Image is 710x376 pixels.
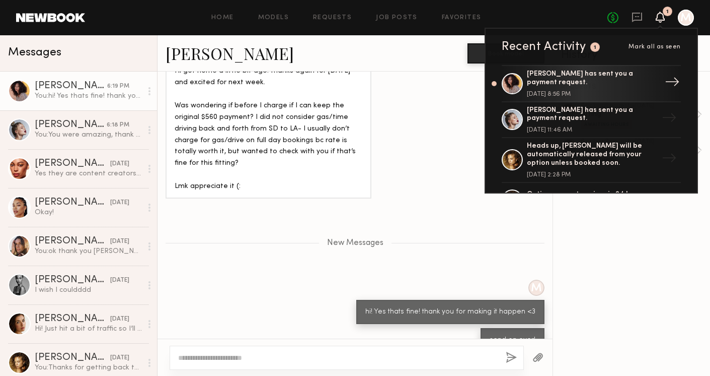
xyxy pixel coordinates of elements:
a: [PERSON_NAME] [166,42,294,64]
div: → [658,187,681,213]
div: Hi got home a little bit ago! thanks again for [DATE] and excited for next week. Was wondering if... [175,66,362,193]
div: I wish I couldddd [35,285,142,295]
div: [PERSON_NAME] has sent you a payment request. [527,70,658,87]
div: Recent Activity [502,41,586,53]
div: [PERSON_NAME] [35,236,110,246]
div: Yes they are content creators too [35,169,142,178]
a: Models [258,15,289,21]
div: [PERSON_NAME] [35,81,107,91]
div: Hi! Just hit a bit of traffic so I’ll be there ~10 after! [35,324,142,334]
div: [DATE] [110,315,129,324]
a: [PERSON_NAME] has sent you a payment request.[DATE] 11:46 AM→ [502,102,681,139]
div: [DATE] 8:56 PM [527,91,658,97]
div: → [658,106,681,133]
div: You: Thanks for getting back to [GEOGRAPHIC_DATA] :) No worries at all! But we will certainly kee... [35,363,142,372]
a: Job Posts [376,15,418,21]
button: Book model [467,43,544,64]
div: [DATE] 2:28 PM [527,172,658,178]
div: [DATE] [110,159,129,169]
div: Okay! [35,208,142,217]
div: [DATE] [110,276,129,285]
div: hi! Yes thats fine! thank you for making it happen <3 [365,306,535,318]
div: [PERSON_NAME] [35,159,110,169]
div: → [661,71,684,97]
div: 6:19 PM [107,82,129,91]
span: Messages [8,47,61,58]
div: You: hi! Yes thats fine! thank you for making it happen <3 [35,91,142,101]
div: [DATE] 11:46 AM [527,127,658,133]
a: Heads up, [PERSON_NAME] will be automatically released from your option unless booked soon.[DATE]... [502,138,681,182]
a: Book model [467,48,544,57]
a: Option request expires in 24 hours.→ [502,183,681,218]
div: You: You were amazing, thank you so much for [DATE]! <3 [35,130,142,140]
a: [PERSON_NAME] has sent you a payment request.[DATE] 8:56 PM→ [502,65,681,102]
a: M [678,10,694,26]
span: Mark all as seen [628,44,681,50]
a: Home [211,15,234,21]
div: [PERSON_NAME] [35,120,107,130]
div: 6:18 PM [107,120,129,130]
div: Option request expires in 24 hours. [527,191,658,199]
div: [PERSON_NAME] has sent you a payment request. [527,106,658,123]
span: New Messages [327,239,383,247]
div: 1 [594,45,597,50]
div: send on over! [490,335,535,346]
div: [PERSON_NAME] [35,314,110,324]
div: [PERSON_NAME] [35,275,110,285]
div: [PERSON_NAME] [35,198,110,208]
div: [DATE] [110,353,129,363]
div: You: ok thank you [PERSON_NAME]! we will circle back with you [35,246,142,256]
div: [DATE] [110,237,129,246]
a: Favorites [442,15,482,21]
a: Requests [313,15,352,21]
div: [DATE] [110,198,129,208]
div: → [658,147,681,173]
div: 1 [666,9,669,15]
div: [PERSON_NAME] [35,353,110,363]
div: Heads up, [PERSON_NAME] will be automatically released from your option unless booked soon. [527,142,658,167]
